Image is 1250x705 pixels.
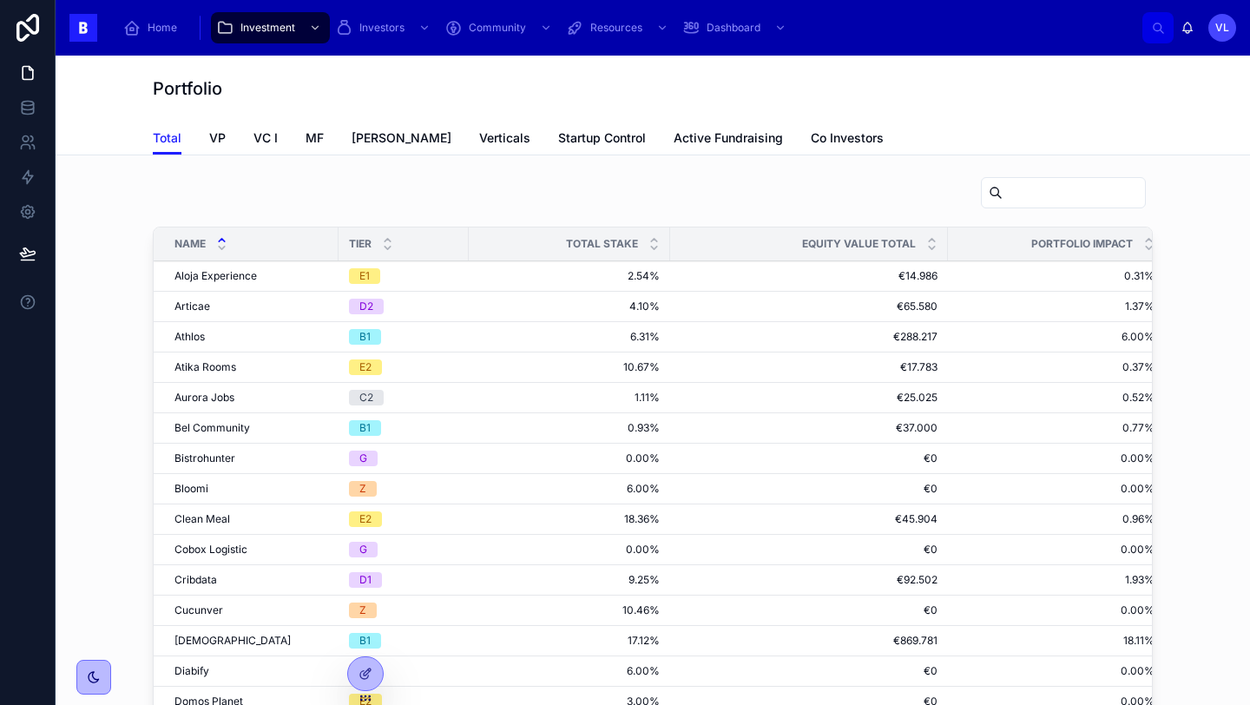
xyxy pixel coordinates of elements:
[469,21,526,35] span: Community
[349,481,458,497] a: Z
[174,421,250,435] span: Bel Community
[958,482,1155,496] a: 0.00%
[359,420,371,436] div: B1
[479,391,660,405] a: 1.11%
[359,481,366,497] div: Z
[174,391,328,405] a: Aurora Jobs
[479,482,660,496] span: 6.00%
[349,329,458,345] a: B1
[359,542,367,557] div: G
[174,300,210,313] span: Articae
[359,572,372,588] div: D1
[1215,21,1229,35] span: VL
[359,268,370,284] div: E1
[681,451,937,465] a: €0
[359,21,405,35] span: Investors
[479,129,530,147] span: Verticals
[111,9,1142,47] div: scrollable content
[349,511,458,527] a: E2
[958,421,1155,435] span: 0.77%
[153,76,222,101] h1: Portfolio
[681,330,937,344] a: €288.217
[958,300,1155,313] a: 1.37%
[681,482,937,496] span: €0
[174,573,328,587] a: Cribdata
[359,359,372,375] div: E2
[174,664,209,678] span: Diabify
[209,122,226,157] a: VP
[174,634,291,648] span: [DEMOGRAPHIC_DATA]
[253,129,278,147] span: VC I
[958,330,1155,344] span: 6.00%
[590,21,642,35] span: Resources
[958,269,1155,283] a: 0.31%
[958,360,1155,374] a: 0.37%
[479,330,660,344] a: 6.31%
[359,633,371,649] div: B1
[174,573,217,587] span: Cribdata
[349,633,458,649] a: B1
[479,269,660,283] span: 2.54%
[681,512,937,526] a: €45.904
[306,129,324,147] span: MF
[306,122,324,157] a: MF
[479,300,660,313] a: 4.10%
[174,269,328,283] a: Aloja Experience
[958,664,1155,678] a: 0.00%
[359,329,371,345] div: B1
[253,122,278,157] a: VC I
[479,451,660,465] a: 0.00%
[349,420,458,436] a: B1
[958,543,1155,557] a: 0.00%
[958,391,1155,405] a: 0.52%
[681,543,937,557] a: €0
[174,512,328,526] a: Clean Meal
[479,664,660,678] a: 6.00%
[174,360,236,374] span: Atika Rooms
[674,129,783,147] span: Active Fundraising
[707,21,760,35] span: Dashboard
[479,512,660,526] a: 18.36%
[174,360,328,374] a: Atika Rooms
[811,129,884,147] span: Co Investors
[174,482,328,496] a: Bloomi
[349,268,458,284] a: E1
[479,421,660,435] a: 0.93%
[174,664,328,678] a: Diabify
[811,122,884,157] a: Co Investors
[681,421,937,435] a: €37.000
[174,634,328,648] a: [DEMOGRAPHIC_DATA]
[349,663,458,679] a: Z
[681,300,937,313] a: €65.580
[174,237,206,251] span: Name
[118,12,189,43] a: Home
[479,573,660,587] a: 9.25%
[958,603,1155,617] span: 0.00%
[174,330,328,344] a: Athlos
[677,12,795,43] a: Dashboard
[681,391,937,405] a: €25.025
[69,14,97,42] img: App logo
[349,299,458,314] a: D2
[479,634,660,648] a: 17.12%
[479,360,660,374] a: 10.67%
[681,664,937,678] a: €0
[174,451,328,465] a: Bistrohunter
[958,451,1155,465] span: 0.00%
[148,21,177,35] span: Home
[479,122,530,157] a: Verticals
